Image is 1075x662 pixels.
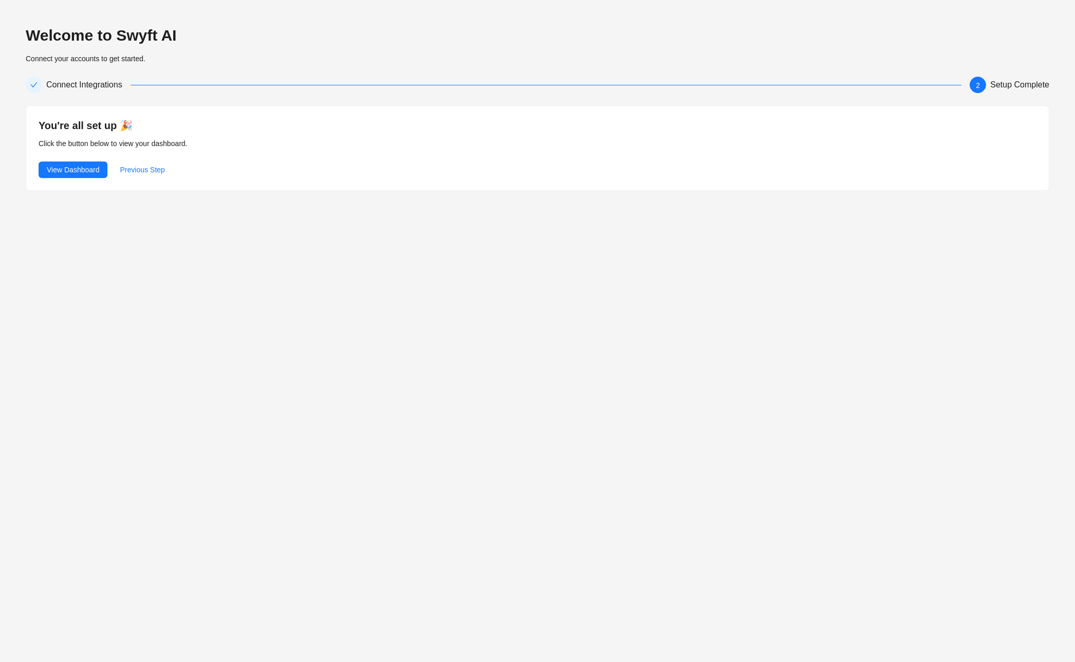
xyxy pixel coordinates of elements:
[39,139,188,148] span: Click the button below to view your dashboard.
[26,55,145,63] span: Connect your accounts to get started.
[39,118,1036,133] h4: You're all set up 🎉
[46,77,131,93] div: Connect Integrations
[976,81,980,90] span: 2
[47,164,99,175] span: View Dashboard
[26,26,1049,45] h2: Welcome to Swyft AI
[112,162,173,178] button: Previous Step
[30,81,38,88] span: check
[990,77,1049,93] div: Setup Complete
[120,164,165,175] span: Previous Step
[39,162,107,178] button: View Dashboard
